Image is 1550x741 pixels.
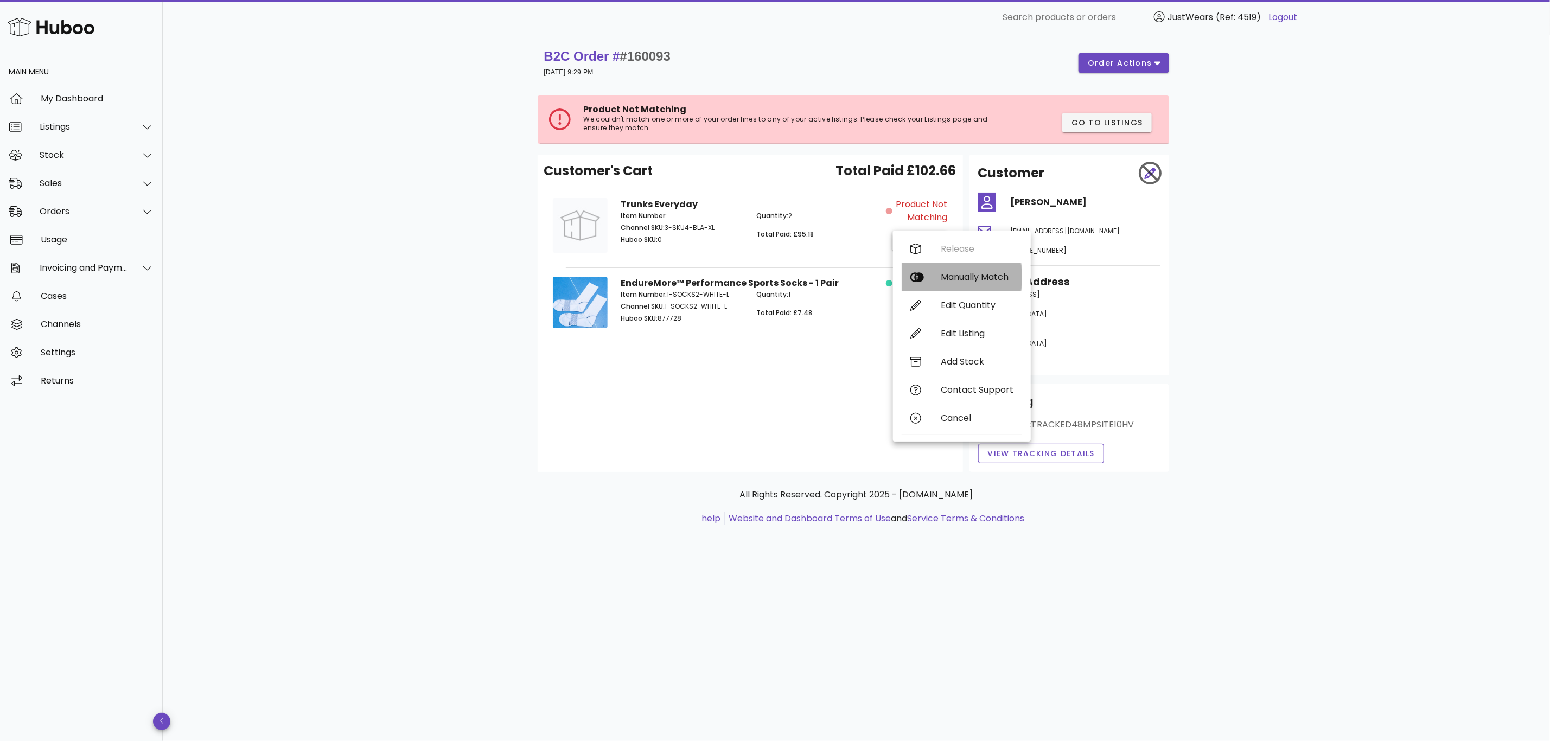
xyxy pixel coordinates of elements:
[978,274,1160,290] h3: Shipping Address
[941,385,1013,395] div: Contact Support
[987,448,1095,459] span: View Tracking details
[621,290,744,299] p: 1-SOCKS2-WHITE-L
[1268,11,1297,24] a: Logout
[621,198,698,210] strong: Trunks Everyday
[584,115,1009,132] p: We couldn't match one or more of your order lines to any of your active listings. Please check yo...
[941,356,1013,367] div: Add Stock
[836,161,956,181] span: Total Paid £102.66
[756,308,812,317] span: Total Paid: £7.48
[544,161,653,181] span: Customer's Cart
[907,512,1024,525] a: Service Terms & Conditions
[553,277,608,328] img: Product Image
[1071,117,1143,129] span: Go to Listings
[621,235,658,244] span: Huboo SKU:
[40,206,128,216] div: Orders
[756,290,879,299] p: 1
[621,314,744,323] p: 877728
[978,444,1105,463] button: View Tracking details
[621,290,667,299] span: Item Number:
[41,234,154,245] div: Usage
[941,328,1013,338] div: Edit Listing
[978,163,1045,183] h2: Customer
[756,211,788,220] span: Quantity:
[8,15,94,39] img: Huboo Logo
[584,103,687,116] span: Product Not Matching
[621,223,665,232] span: Channel SKU:
[621,277,839,289] strong: EndureMore™ Performance Sports Socks - 1 Pair
[41,319,154,329] div: Channels
[621,302,744,311] p: 1-SOCKS2-WHITE-L
[895,198,947,224] span: Product Not Matching
[40,178,128,188] div: Sales
[1011,246,1067,255] span: [PHONE_NUMBER]
[544,49,671,63] strong: B2C Order #
[978,393,1160,419] div: Shipping
[544,68,594,76] small: [DATE] 9:29 PM
[620,49,671,63] span: #160093
[941,300,1013,310] div: Edit Quantity
[1031,418,1134,431] span: TRACKED48MPSITE10HV
[40,150,128,160] div: Stock
[1062,113,1152,132] button: Go to Listings
[725,512,1024,525] li: and
[756,211,879,221] p: 2
[978,419,1160,439] div: Royal Mail:
[41,93,154,104] div: My Dashboard
[621,223,744,233] p: 3-SKU4-BLA-XL
[40,263,128,273] div: Invoicing and Payments
[40,122,128,132] div: Listings
[621,302,665,311] span: Channel SKU:
[941,272,1013,282] div: Manually Match
[1168,11,1213,23] span: JustWears
[756,290,788,299] span: Quantity:
[621,211,667,220] span: Item Number:
[1087,58,1152,69] span: order actions
[1011,196,1160,209] h4: [PERSON_NAME]
[553,198,608,253] img: Product Image
[41,347,154,357] div: Settings
[1216,11,1261,23] span: (Ref: 4519)
[756,229,814,239] span: Total Paid: £95.18
[729,512,891,525] a: Website and Dashboard Terms of Use
[701,512,720,525] a: help
[1011,226,1120,235] span: [EMAIL_ADDRESS][DOMAIN_NAME]
[892,231,948,250] button: action
[621,314,658,323] span: Huboo SKU:
[621,235,744,245] p: 0
[1079,53,1169,73] button: order actions
[41,375,154,386] div: Returns
[941,413,1013,423] div: Cancel
[41,291,154,301] div: Cases
[546,488,1167,501] p: All Rights Reserved. Copyright 2025 - [DOMAIN_NAME]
